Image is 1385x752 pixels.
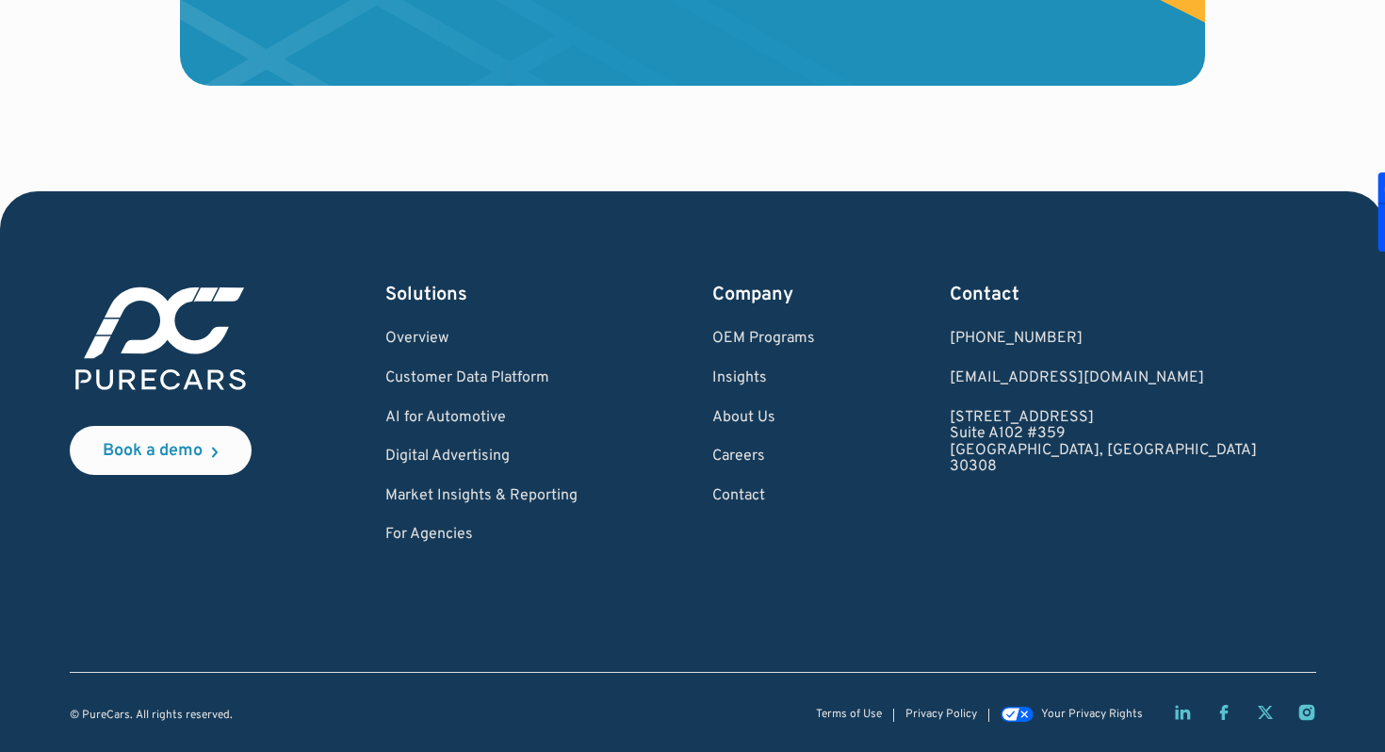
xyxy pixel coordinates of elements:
div: Your Privacy Rights [1041,709,1143,721]
a: Your Privacy Rights [1001,709,1142,722]
a: OEM Programs [712,331,815,348]
a: Terms of Use [816,709,882,721]
a: Careers [712,449,815,466]
a: Customer Data Platform [385,370,578,387]
div: Contact [950,282,1257,308]
a: For Agencies [385,527,578,544]
a: Contact [712,488,815,505]
img: purecars logo [70,282,252,396]
a: Privacy Policy [905,709,977,721]
a: Overview [385,331,578,348]
a: Book a demo [70,426,252,475]
div: Book a demo [103,443,203,460]
a: Insights [712,370,815,387]
a: About Us [712,410,815,427]
div: Company [712,282,815,308]
a: Digital Advertising [385,449,578,466]
a: LinkedIn page [1173,703,1192,722]
a: Market Insights & Reporting [385,488,578,505]
a: Email us [950,370,1257,387]
a: Instagram page [1297,703,1316,722]
a: Twitter X page [1256,703,1275,722]
div: © PureCars. All rights reserved. [70,710,233,722]
a: AI for Automotive [385,410,578,427]
a: Facebook page [1214,703,1233,722]
div: [PHONE_NUMBER] [950,331,1257,348]
a: [STREET_ADDRESS]Suite A102 #359[GEOGRAPHIC_DATA], [GEOGRAPHIC_DATA]30308 [950,410,1257,476]
div: Solutions [385,282,578,308]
